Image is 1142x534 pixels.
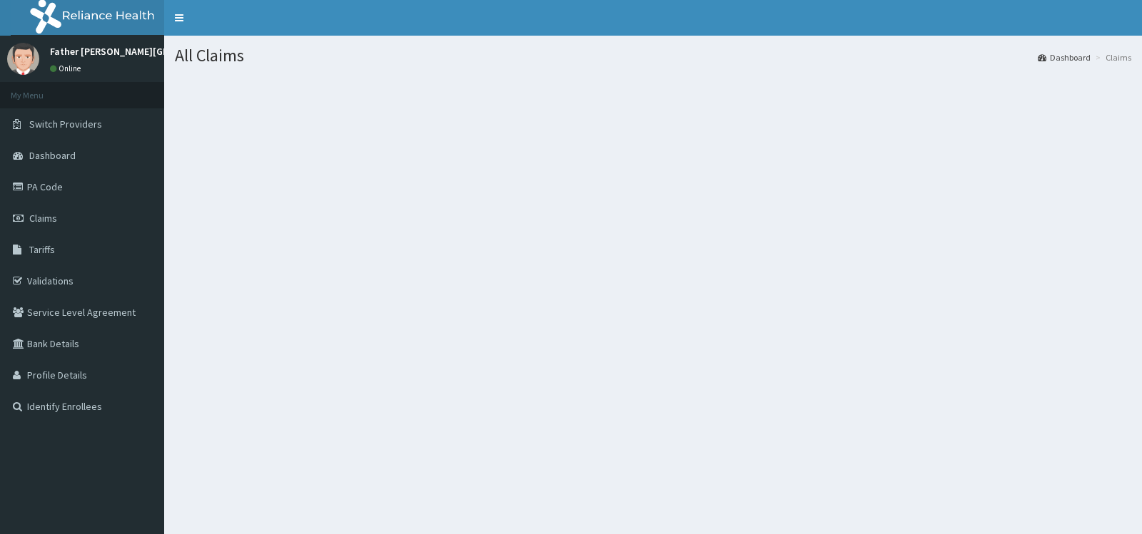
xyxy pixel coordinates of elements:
[50,46,245,56] p: Father [PERSON_NAME][GEOGRAPHIC_DATA]
[29,212,57,225] span: Claims
[1038,51,1091,63] a: Dashboard
[175,46,1131,65] h1: All Claims
[7,43,39,75] img: User Image
[29,149,76,162] span: Dashboard
[1092,51,1131,63] li: Claims
[50,63,84,73] a: Online
[29,243,55,256] span: Tariffs
[29,118,102,130] span: Switch Providers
